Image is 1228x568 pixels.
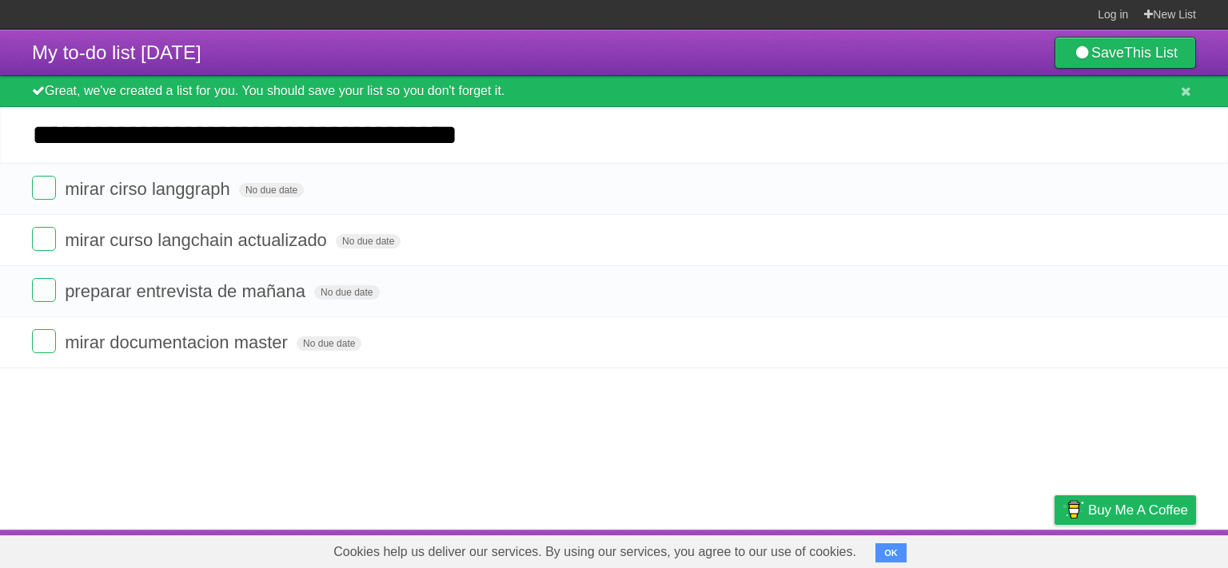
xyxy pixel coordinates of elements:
[979,534,1015,564] a: Terms
[65,281,309,301] span: preparar entrevista de mañana
[65,332,292,352] span: mirar documentacion master
[32,42,201,63] span: My to-do list [DATE]
[1124,45,1178,61] b: This List
[1063,496,1084,523] img: Buy me a coffee
[239,183,304,197] span: No due date
[65,179,234,199] span: mirar cirso langgraph
[1034,534,1075,564] a: Privacy
[336,234,401,248] span: No due date
[1088,496,1188,524] span: Buy me a coffee
[32,329,56,353] label: Done
[32,278,56,302] label: Done
[1055,37,1196,69] a: SaveThis List
[32,227,56,251] label: Done
[314,285,379,300] span: No due date
[32,176,56,200] label: Done
[875,543,907,562] button: OK
[317,536,872,568] span: Cookies help us deliver our services. By using our services, you agree to our use of cookies.
[297,336,361,351] span: No due date
[65,230,331,250] span: mirar curso langchain actualizado
[842,534,875,564] a: About
[1055,495,1196,525] a: Buy me a coffee
[1095,534,1196,564] a: Suggest a feature
[895,534,959,564] a: Developers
